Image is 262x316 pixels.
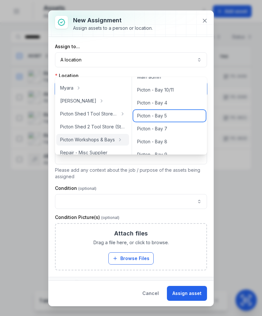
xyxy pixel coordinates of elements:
[55,167,207,180] p: Please add any context about the job / purpose of the assets being assigned
[137,138,167,145] span: Picton - Bay 8
[93,239,169,246] span: Drag a file here, or click to browse.
[137,151,167,158] span: Picton - Bay 9
[137,113,167,119] span: Picton - Bay 5
[137,125,167,132] span: Picton - Bay 7
[73,16,153,25] h3: New assignment
[137,74,161,80] span: Main admin
[55,52,207,67] button: A location
[55,185,96,191] label: Condition
[60,85,73,91] span: Myara
[108,252,154,265] button: Browse Files
[49,277,213,290] button: Assets1
[114,229,148,238] h3: Attach files
[137,100,167,106] span: Picton - Bay 4
[55,280,80,288] span: Assets
[55,72,79,79] label: Location
[60,111,117,117] span: Picton Shed 1 Tool Store (Storage)
[73,280,80,288] div: 1
[137,87,174,93] span: Picton - Bay 10/11
[60,136,115,143] span: Picton Workshops & Bays
[60,98,96,104] span: [PERSON_NAME]
[137,286,164,301] button: Cancel
[167,286,207,301] button: Assign asset
[60,149,107,156] span: Repair - Misc Supplier
[73,25,153,31] div: Assign assets to a person or location.
[55,43,80,50] label: Assign to...
[55,214,119,221] label: Condition Picture(s)
[60,124,125,130] span: Picton Shed 2 Tool Store (Storage)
